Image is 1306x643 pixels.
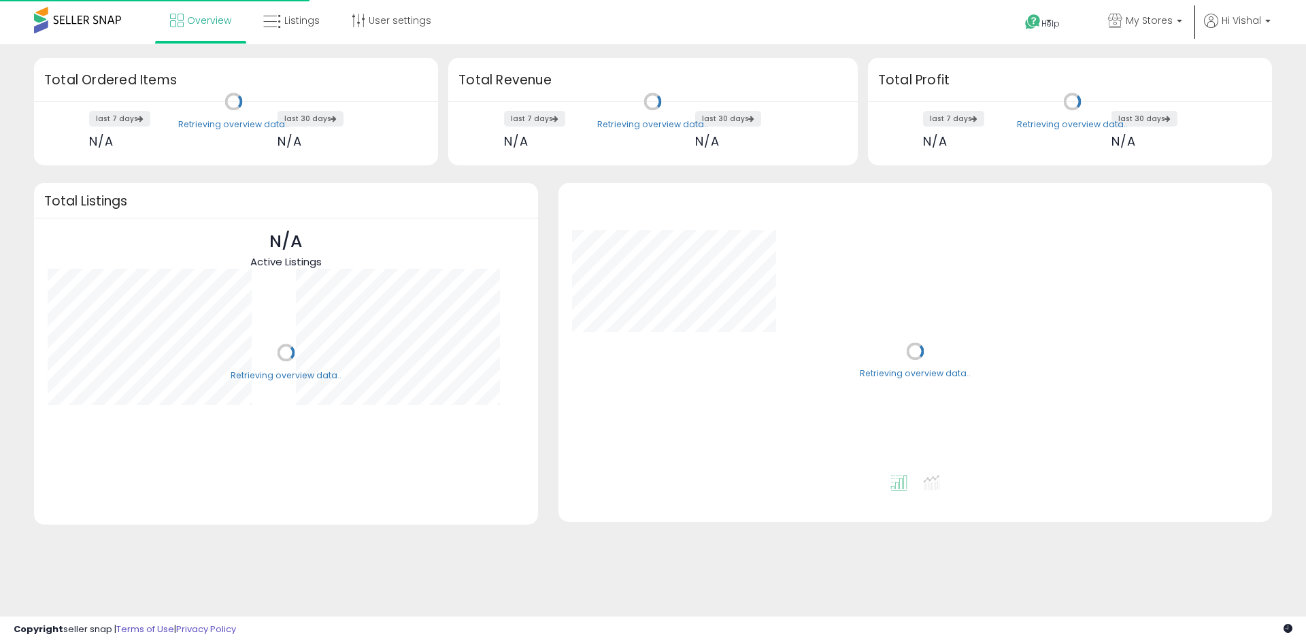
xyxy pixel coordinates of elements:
[284,14,320,27] span: Listings
[860,368,971,380] div: Retrieving overview data..
[1014,3,1086,44] a: Help
[187,14,231,27] span: Overview
[1024,14,1041,31] i: Get Help
[1204,14,1271,44] a: Hi Vishal
[1041,18,1060,29] span: Help
[178,118,289,131] div: Retrieving overview data..
[231,369,341,382] div: Retrieving overview data..
[1126,14,1173,27] span: My Stores
[1222,14,1261,27] span: Hi Vishal
[1017,118,1128,131] div: Retrieving overview data..
[597,118,708,131] div: Retrieving overview data..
